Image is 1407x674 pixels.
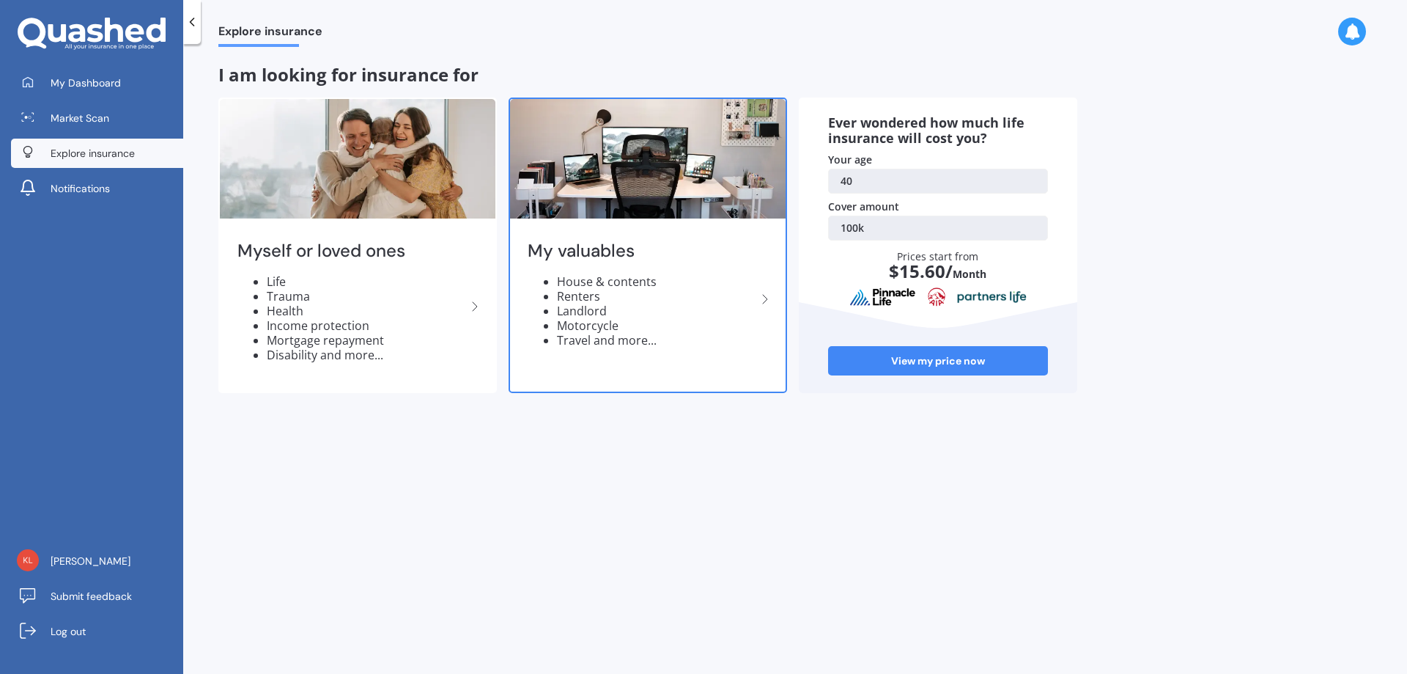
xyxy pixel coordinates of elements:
h2: My valuables [528,240,756,263]
span: Explore insurance [218,24,322,44]
span: Log out [51,624,86,639]
div: Prices start from [843,249,1033,295]
span: Explore insurance [51,146,135,161]
li: House & contents [557,274,756,289]
a: Submit feedback [11,582,183,611]
a: Notifications [11,174,183,203]
div: Your age [828,153,1048,167]
span: [PERSON_NAME] [51,554,130,568]
span: Market Scan [51,111,109,125]
span: Submit feedback [51,589,132,604]
a: My Dashboard [11,68,183,98]
li: Travel and more... [557,333,756,348]
img: aia [928,287,945,307]
img: pinnacle [849,287,917,307]
li: Life [267,274,466,289]
img: My valuables [510,99,786,219]
li: Health [267,304,466,318]
li: Motorcycle [557,318,756,333]
img: 8c4a81d62468bcb36a7d7d95a271a53f [17,549,39,571]
img: Myself or loved ones [220,99,495,219]
div: Cover amount [828,199,1048,214]
span: I am looking for insurance for [218,62,479,87]
span: Notifications [51,181,110,196]
a: Market Scan [11,103,183,133]
a: 100k [828,216,1048,241]
img: partnersLife [957,290,1027,304]
li: Trauma [267,289,466,304]
a: [PERSON_NAME] [11,546,183,576]
li: Income protection [267,318,466,333]
a: View my price now [828,346,1048,376]
a: 40 [828,169,1048,194]
span: My Dashboard [51,76,121,90]
li: Mortgage repayment [267,333,466,348]
li: Landlord [557,304,756,318]
li: Disability and more... [267,348,466,362]
h2: Myself or loved ones [237,240,466,263]
a: Log out [11,617,183,646]
li: Renters [557,289,756,304]
div: Ever wondered how much life insurance will cost you? [828,115,1048,147]
a: Explore insurance [11,139,183,168]
span: Month [953,267,986,281]
span: $ 15.60 / [889,259,953,283]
